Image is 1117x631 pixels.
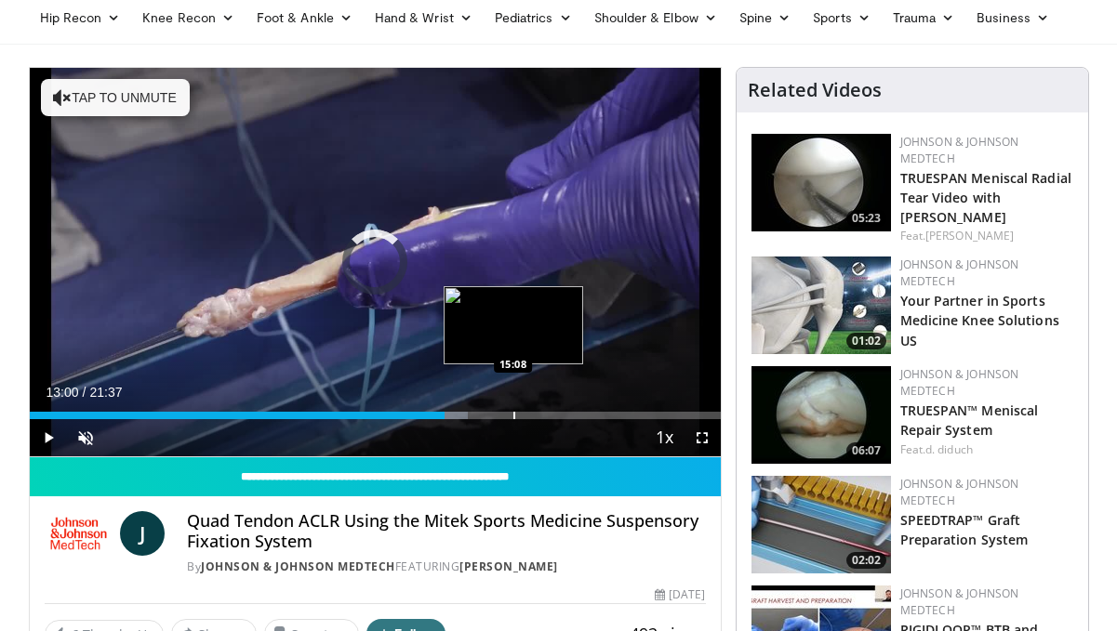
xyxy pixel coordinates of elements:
img: 0543fda4-7acd-4b5c-b055-3730b7e439d4.150x105_q85_crop-smart_upscale.jpg [751,256,891,354]
img: image.jpeg [444,286,583,364]
span: 01:02 [846,333,886,349]
span: 21:37 [89,385,122,400]
a: TRUESPAN™ Meniscal Repair System [900,401,1039,439]
a: [PERSON_NAME] [459,559,558,574]
span: 06:07 [846,442,886,459]
div: By FEATURING [187,559,705,575]
a: TRUESPAN Meniscal Radial Tear Video with [PERSON_NAME] [900,169,1071,226]
div: [DATE] [655,586,705,603]
video-js: Video Player [30,68,721,457]
h4: Quad Tendon ACLR Using the Mitek Sports Medicine Suspensory Fixation System [187,511,705,551]
a: SPEEDTRAP™ Graft Preparation System [900,511,1029,548]
span: / [83,385,86,400]
a: Johnson & Johnson MedTech [900,585,1019,618]
a: Johnson & Johnson MedTech [900,134,1019,166]
button: Fullscreen [684,419,721,456]
img: a9cbc79c-1ae4-425c-82e8-d1f73baa128b.150x105_q85_crop-smart_upscale.jpg [751,134,891,231]
div: Progress Bar [30,412,721,419]
span: 02:02 [846,552,886,569]
a: J [120,511,165,556]
button: Unmute [67,419,104,456]
a: Your Partner in Sports Medicine Knee Solutions US [900,292,1059,348]
span: 05:23 [846,210,886,227]
img: a46a2fe1-2704-4a9e-acc3-1c278068f6c4.150x105_q85_crop-smart_upscale.jpg [751,476,891,573]
h4: Related Videos [748,79,882,101]
button: Play [30,419,67,456]
a: Johnson & Johnson MedTech [900,366,1019,399]
a: d. diduch [925,441,973,457]
a: 01:02 [751,256,891,354]
a: Johnson & Johnson MedTech [900,476,1019,508]
button: Playback Rate [646,419,684,456]
img: e42d750b-549a-4175-9691-fdba1d7a6a0f.150x105_q85_crop-smart_upscale.jpg [751,366,891,464]
a: Johnson & Johnson MedTech [201,559,395,574]
a: 05:23 [751,134,891,231]
a: Johnson & Johnson MedTech [900,256,1019,289]
a: 02:02 [751,476,891,573]
img: Johnson & Johnson MedTech [45,511,113,556]
span: 13:00 [47,385,79,400]
a: [PERSON_NAME] [925,228,1014,243]
button: Tap to unmute [41,79,190,116]
a: 06:07 [751,366,891,464]
div: Feat. [900,228,1073,244]
div: Feat. [900,441,1073,458]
